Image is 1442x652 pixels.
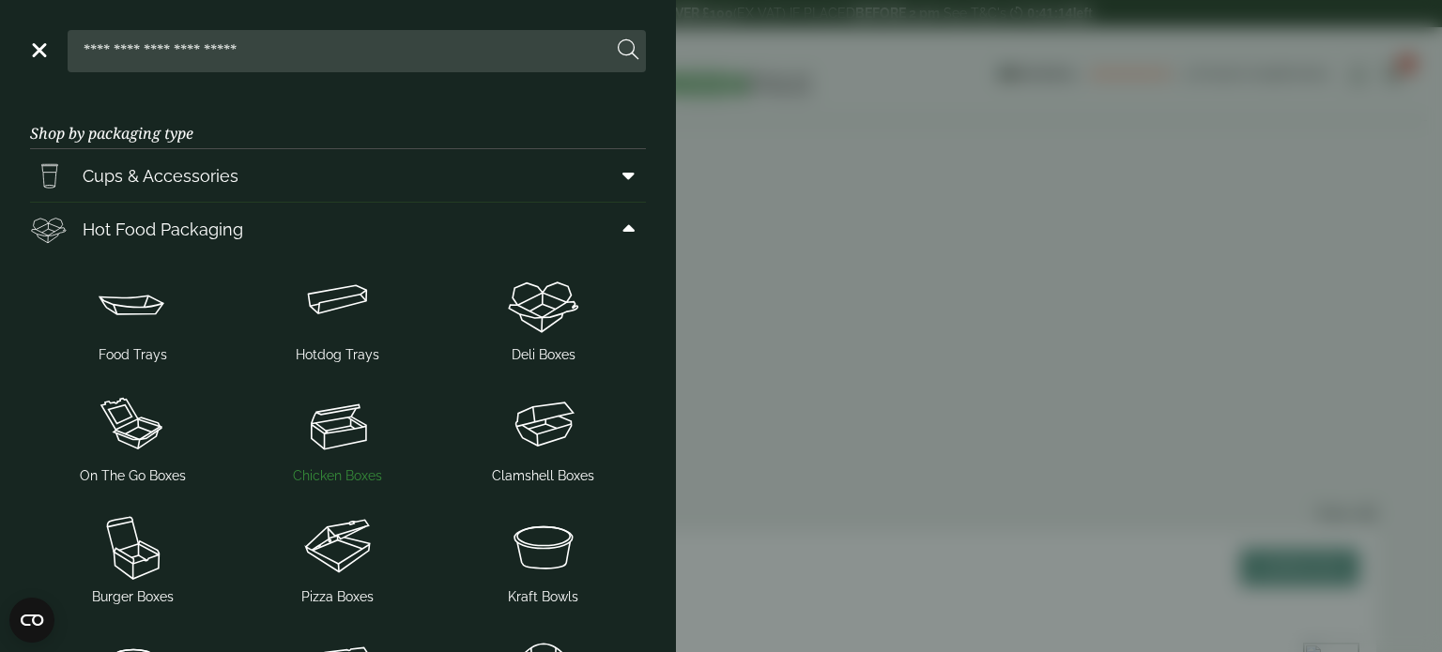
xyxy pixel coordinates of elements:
[296,345,379,365] span: Hotdog Trays
[492,466,594,486] span: Clamshell Boxes
[83,217,243,242] span: Hot Food Packaging
[99,345,167,365] span: Food Trays
[38,263,228,369] a: Food Trays
[38,266,228,341] img: Food_tray.svg
[448,384,638,490] a: Clamshell Boxes
[243,266,434,341] img: Hotdog_tray.svg
[38,505,228,611] a: Burger Boxes
[38,384,228,490] a: On The Go Boxes
[80,466,186,486] span: On The Go Boxes
[30,149,646,202] a: Cups & Accessories
[30,157,68,194] img: PintNhalf_cup.svg
[508,587,578,607] span: Kraft Bowls
[30,95,646,149] h3: Shop by packaging type
[243,384,434,490] a: Chicken Boxes
[448,508,638,584] img: SoupNsalad_bowls.svg
[243,387,434,462] img: Chicken_box-1.svg
[83,163,238,189] span: Cups & Accessories
[92,587,174,607] span: Burger Boxes
[512,345,575,365] span: Deli Boxes
[301,587,374,607] span: Pizza Boxes
[448,387,638,462] img: Clamshell_box.svg
[38,508,228,584] img: Burger_box.svg
[243,508,434,584] img: Pizza_boxes.svg
[293,466,382,486] span: Chicken Boxes
[9,598,54,643] button: Open CMP widget
[243,263,434,369] a: Hotdog Trays
[30,210,68,248] img: Deli_box.svg
[243,505,434,611] a: Pizza Boxes
[30,203,646,255] a: Hot Food Packaging
[448,266,638,341] img: Deli_box.svg
[448,505,638,611] a: Kraft Bowls
[448,263,638,369] a: Deli Boxes
[38,387,228,462] img: OnTheGo_boxes.svg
